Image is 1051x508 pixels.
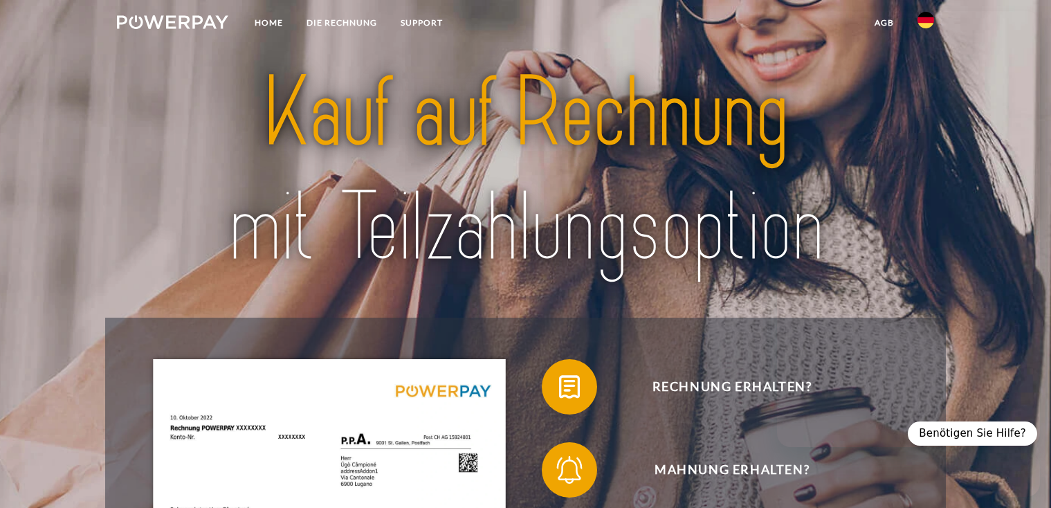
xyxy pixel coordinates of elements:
[542,442,902,498] button: Mahnung erhalten?
[552,453,587,487] img: qb_bell.svg
[542,359,902,415] button: Rechnung erhalten?
[157,51,894,291] img: title-powerpay_de.svg
[552,370,587,404] img: qb_bill.svg
[563,359,902,415] span: Rechnung erhalten?
[863,10,906,35] a: agb
[777,11,1040,447] iframe: Messaging-Fenster
[117,15,228,29] img: logo-powerpay-white.svg
[295,10,389,35] a: DIE RECHNUNG
[389,10,455,35] a: SUPPORT
[996,453,1040,497] iframe: Schaltfläche zum Öffnen des Messaging-Fensters
[243,10,295,35] a: Home
[563,442,902,498] span: Mahnung erhalten?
